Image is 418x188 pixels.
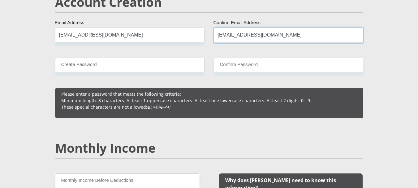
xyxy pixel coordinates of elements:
[147,104,171,110] b: &|=[]%+^\'
[61,91,357,110] p: Please enter a password that meets the following criteria: Minimum length: 8 characters. At least...
[55,141,363,155] h2: Monthly Income
[55,58,205,73] input: Create Password
[214,58,363,73] input: Confirm Password
[214,28,363,43] input: Confirm Email Address
[55,28,205,43] input: Email Address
